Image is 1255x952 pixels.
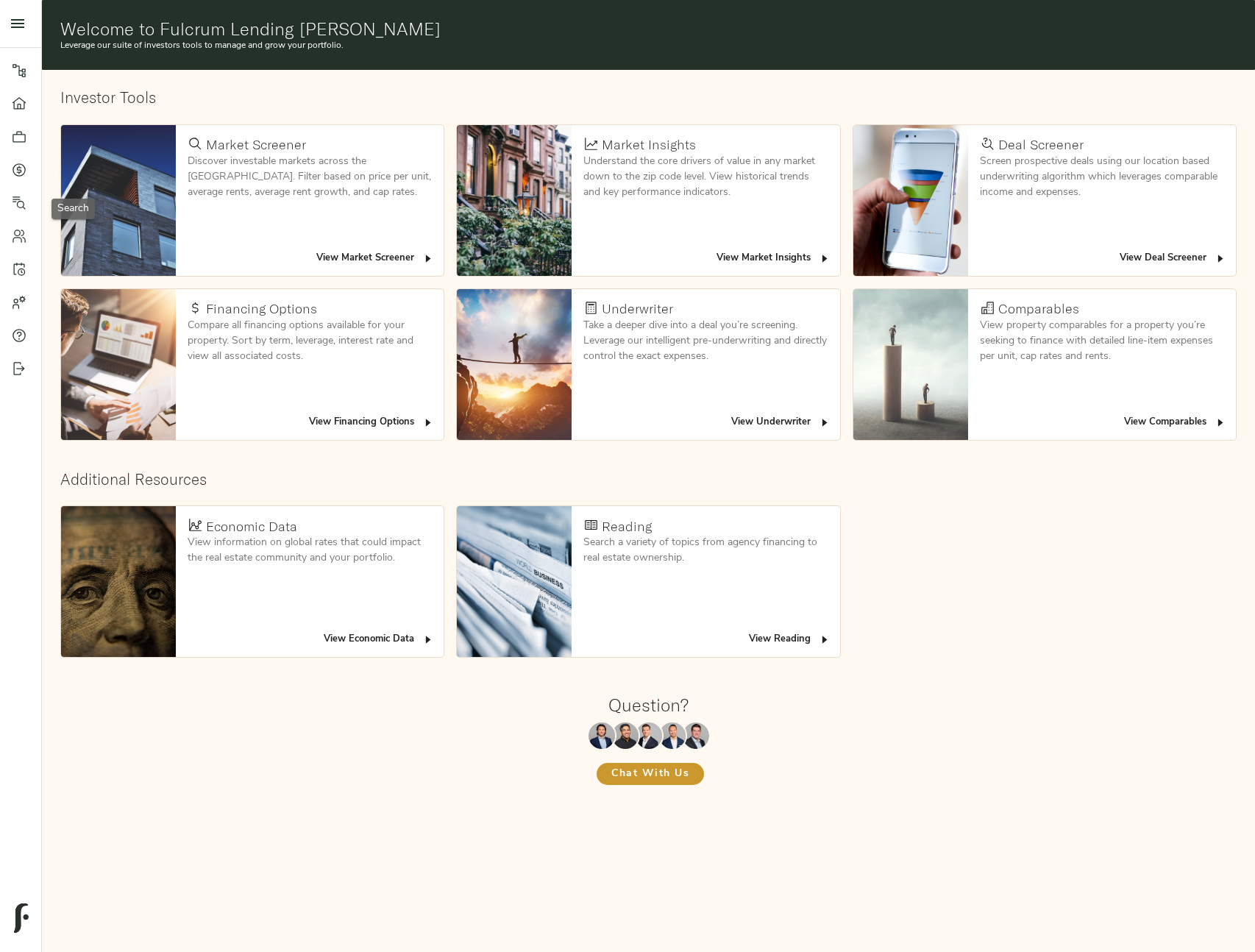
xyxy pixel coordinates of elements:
button: View Economic Data [320,628,438,651]
h1: Welcome to Fulcrum Lending [PERSON_NAME] [60,18,1237,39]
h4: Market Screener [206,137,306,153]
p: Discover investable markets across the [GEOGRAPHIC_DATA]. Filter based on price per unit, average... [188,154,432,200]
img: Zach Frizzera [636,722,662,749]
span: View Market Insights [717,250,831,267]
p: Leverage our suite of investors tools to manage and grow your portfolio. [60,39,1237,52]
span: Chat With Us [611,765,689,784]
p: View information on global rates that could impact the real estate community and your portfolio. [188,535,432,566]
img: Deal Screener [853,125,968,276]
span: View Deal Screener [1120,250,1226,267]
button: View Comparables [1120,411,1230,434]
img: Economic Data [61,506,176,657]
span: View Economic Data [324,631,434,648]
h4: Market Insights [602,137,696,153]
span: View Market Screener [316,250,434,267]
img: Market Screener [61,125,176,276]
p: Screen prospective deals using our location based underwriting algorithm which leverages comparab... [980,154,1224,200]
span: View Underwriter [731,414,831,431]
img: Financing Options [61,289,176,440]
button: Chat With Us [597,763,704,785]
h2: Investor Tools [60,88,1237,107]
p: Compare all financing options available for your property. Sort by term, leverage, interest rate ... [188,318,432,364]
h4: Economic Data [206,519,297,535]
button: View Market Screener [313,247,438,270]
img: Kenneth Mendonça [612,722,639,749]
img: Underwriter [457,289,572,440]
button: View Market Insights [713,247,834,270]
h4: Comparables [998,301,1079,317]
p: View property comparables for a property you’re seeking to finance with detailed line-item expens... [980,318,1224,364]
p: Search a variety of topics from agency financing to real estate ownership. [583,535,828,566]
img: Comparables [853,289,968,440]
p: Take a deeper dive into a deal you’re screening. Leverage our intelligent pre-underwriting and di... [583,318,828,364]
h2: Additional Resources [60,470,1237,489]
h4: Underwriter [602,301,673,317]
img: Richard Le [659,722,686,749]
img: Maxwell Wu [589,722,615,749]
button: View Deal Screener [1116,247,1230,270]
h4: Reading [602,519,652,535]
p: Understand the core drivers of value in any market down to the zip code level. View historical tr... [583,154,828,200]
img: Reading [457,506,572,657]
button: View Financing Options [305,411,438,434]
button: View Reading [745,628,834,651]
h4: Deal Screener [998,137,1084,153]
img: Market Insights [457,125,572,276]
span: View Comparables [1124,414,1226,431]
span: View Financing Options [309,414,434,431]
span: View Reading [749,631,831,648]
h4: Financing Options [206,301,317,317]
img: Justin Stamp [683,722,709,749]
button: View Underwriter [728,411,834,434]
h1: Question? [608,695,689,715]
